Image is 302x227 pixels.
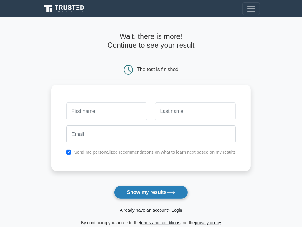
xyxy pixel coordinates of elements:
a: privacy policy [195,220,221,225]
div: The test is finished [137,67,178,72]
input: First name [66,102,147,120]
a: terms and conditions [140,220,180,225]
button: Toggle navigation [242,2,260,15]
button: Show my results [114,186,188,199]
input: Last name [155,102,236,120]
label: Send me personalized recommendations on what to learn next based on my results [74,150,236,155]
div: By continuing you agree to the and the [47,219,255,226]
a: Already have an account? Login [120,208,182,213]
input: Email [66,125,236,143]
h4: Wait, there is more! Continue to see your result [51,32,251,50]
